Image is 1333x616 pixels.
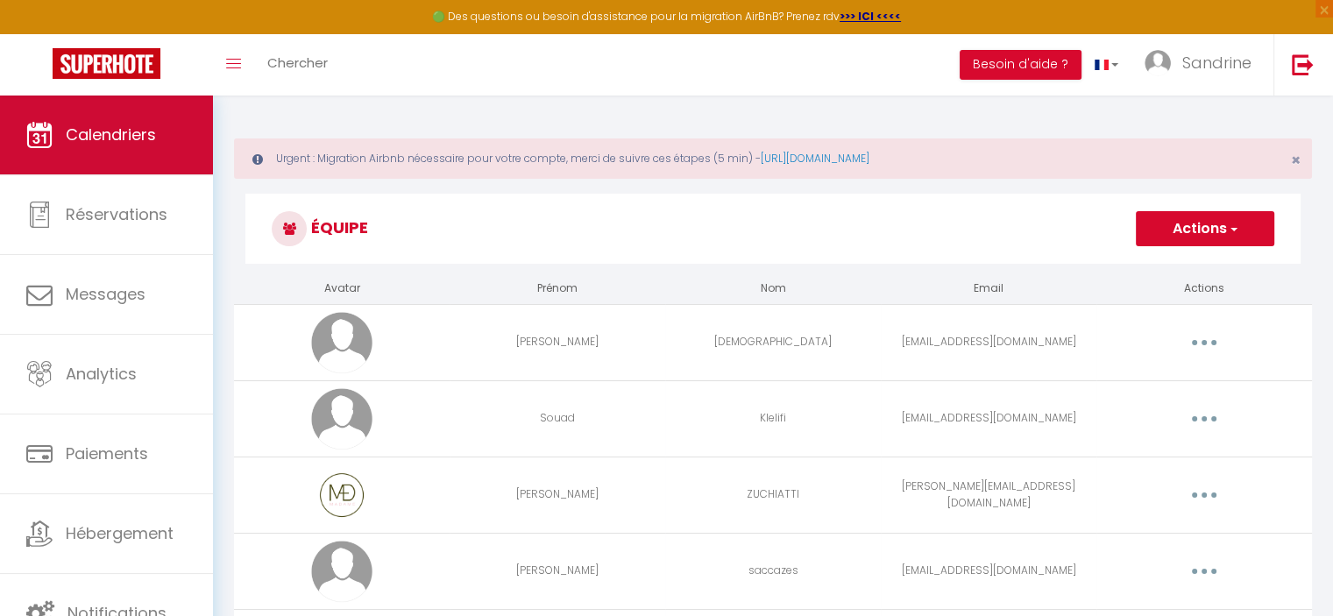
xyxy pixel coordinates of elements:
[1291,149,1301,171] span: ×
[66,203,167,225] span: Réservations
[450,533,665,609] td: [PERSON_NAME]
[245,194,1301,264] h3: Équipe
[450,457,665,533] td: [PERSON_NAME]
[665,533,881,609] td: saccazes
[66,283,145,305] span: Messages
[450,304,665,380] td: [PERSON_NAME]
[66,522,174,544] span: Hébergement
[66,363,137,385] span: Analytics
[311,312,372,373] img: avatar.png
[665,380,881,457] td: Klelifi
[254,34,341,96] a: Chercher
[1096,273,1312,304] th: Actions
[1292,53,1314,75] img: logout
[311,464,372,526] img: 17146709171074.jpg
[234,273,450,304] th: Avatar
[881,273,1096,304] th: Email
[840,9,901,24] a: >>> ICI <<<<
[450,273,665,304] th: Prénom
[881,457,1096,533] td: [PERSON_NAME][EMAIL_ADDRESS][DOMAIN_NAME]
[881,304,1096,380] td: [EMAIL_ADDRESS][DOMAIN_NAME]
[1145,50,1171,76] img: ...
[881,533,1096,609] td: [EMAIL_ADDRESS][DOMAIN_NAME]
[1131,34,1273,96] a: ... Sandrine
[881,380,1096,457] td: [EMAIL_ADDRESS][DOMAIN_NAME]
[1136,211,1274,246] button: Actions
[450,380,665,457] td: Souad
[665,304,881,380] td: [DEMOGRAPHIC_DATA]
[234,138,1312,179] div: Urgent : Migration Airbnb nécessaire pour votre compte, merci de suivre ces étapes (5 min) -
[311,541,372,602] img: avatar.png
[53,48,160,79] img: Super Booking
[66,443,148,464] span: Paiements
[311,388,372,450] img: avatar.png
[960,50,1081,80] button: Besoin d'aide ?
[665,457,881,533] td: ZUCHIATTI
[665,273,881,304] th: Nom
[1182,52,1251,74] span: Sandrine
[267,53,328,72] span: Chercher
[66,124,156,145] span: Calendriers
[761,151,869,166] a: [URL][DOMAIN_NAME]
[1291,152,1301,168] button: Close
